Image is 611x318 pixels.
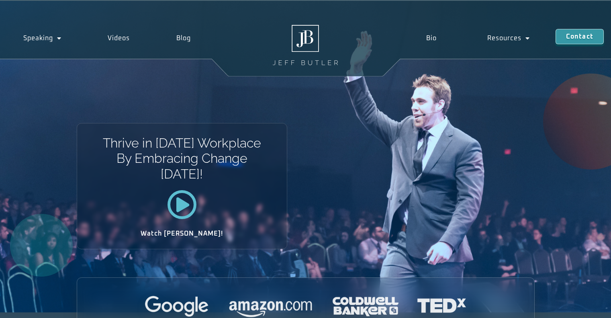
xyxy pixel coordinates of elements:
[401,29,462,47] a: Bio
[401,29,556,47] nav: Menu
[556,29,604,44] a: Contact
[566,33,593,40] span: Contact
[102,135,262,182] h1: Thrive in [DATE] Workplace By Embracing Change [DATE]!
[85,29,153,47] a: Videos
[462,29,556,47] a: Resources
[105,230,259,237] h2: Watch [PERSON_NAME]!
[153,29,214,47] a: Blog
